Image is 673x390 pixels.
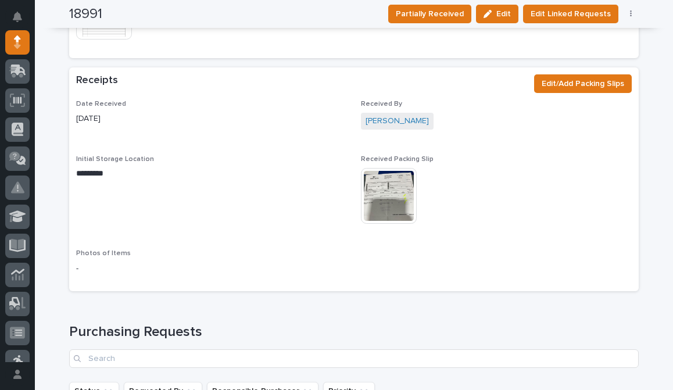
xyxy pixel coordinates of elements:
span: Photos of Items [76,250,131,257]
button: Edit/Add Packing Slips [534,74,632,93]
h2: 18991 [69,6,102,23]
button: Notifications [5,5,30,29]
p: - [76,263,347,275]
div: Notifications [15,12,30,30]
span: Received Packing Slip [361,156,434,163]
span: Edit/Add Packing Slips [542,77,624,91]
span: Partially Received [396,7,464,21]
button: Edit Linked Requests [523,5,618,23]
p: [DATE] [76,113,347,125]
input: Search [69,349,639,368]
h1: Purchasing Requests [69,324,639,341]
span: Date Received [76,101,126,108]
span: Edit Linked Requests [531,7,611,21]
span: Edit [496,9,511,19]
button: Edit [476,5,518,23]
h2: Receipts [76,74,118,87]
span: Initial Storage Location [76,156,154,163]
a: [PERSON_NAME] [366,115,429,127]
button: Partially Received [388,5,471,23]
span: Received By [361,101,402,108]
